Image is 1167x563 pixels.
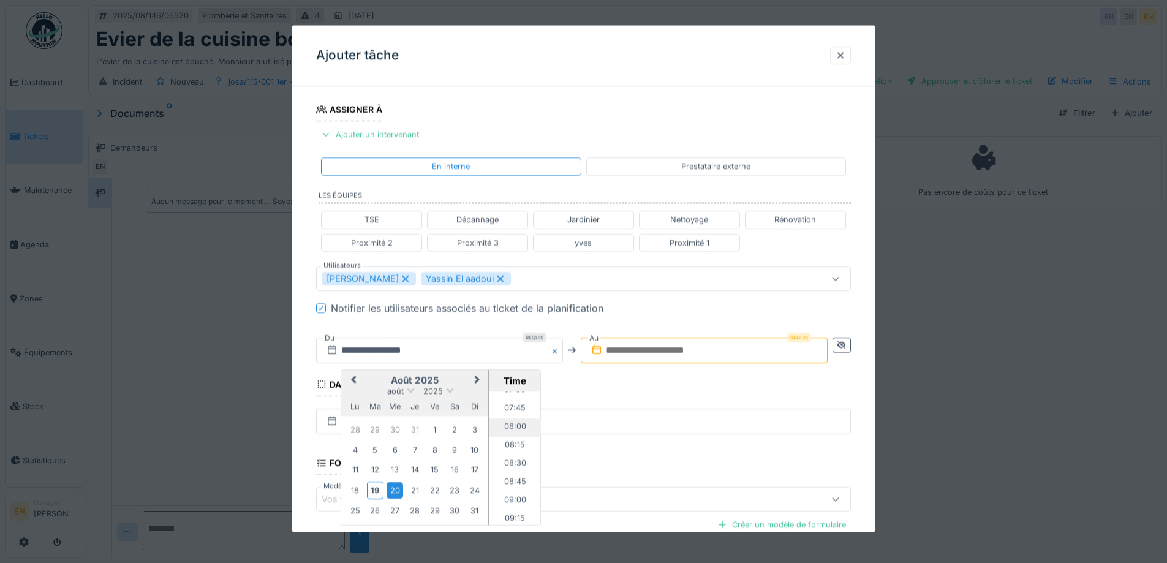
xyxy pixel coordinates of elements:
[407,398,423,415] div: jeudi
[447,482,463,499] div: Choose samedi 23 août 2025
[364,214,379,226] div: TSE
[426,422,443,439] div: Choose vendredi 1 août 2025
[367,398,383,415] div: mardi
[466,422,483,439] div: Choose dimanche 3 août 2025
[346,420,485,521] div: Month août, 2025
[788,333,810,342] div: Requis
[387,482,403,499] div: Choose mercredi 20 août 2025
[466,482,483,499] div: Choose dimanche 24 août 2025
[316,376,478,396] div: Date de fin prévue de la tâche
[407,462,423,478] div: Choose jeudi 14 août 2025
[447,462,463,478] div: Choose samedi 16 août 2025
[466,503,483,520] div: Choose dimanche 31 août 2025
[351,237,393,249] div: Proximité 2
[316,48,399,63] h3: Ajouter tâche
[407,442,423,458] div: Choose jeudi 7 août 2025
[489,437,541,455] li: 08:15
[367,422,383,439] div: Choose mardi 29 juillet 2025
[387,442,403,458] div: Choose mercredi 6 août 2025
[466,398,483,415] div: dimanche
[347,482,363,499] div: Choose lundi 18 août 2025
[489,455,541,474] li: 08:30
[466,462,483,478] div: Choose dimanche 17 août 2025
[322,272,416,285] div: [PERSON_NAME]
[341,375,488,386] h2: août 2025
[432,161,470,173] div: En interne
[387,503,403,520] div: Choose mercredi 27 août 2025
[456,214,499,226] div: Dépannage
[316,454,391,475] div: Formulaires
[316,100,382,121] div: Assigner à
[489,391,541,525] ul: Time
[575,237,592,249] div: yves
[407,482,423,499] div: Choose jeudi 21 août 2025
[321,260,363,271] label: Utilisateurs
[447,442,463,458] div: Choose samedi 9 août 2025
[387,387,404,396] span: août
[489,418,541,437] li: 08:00
[774,214,816,226] div: Rénovation
[387,398,403,415] div: mercredi
[407,422,423,439] div: Choose jeudi 31 juillet 2025
[670,214,708,226] div: Nettoyage
[426,482,443,499] div: Choose vendredi 22 août 2025
[426,442,443,458] div: Choose vendredi 8 août 2025
[423,387,443,396] span: 2025
[550,338,563,363] button: Close
[489,400,541,418] li: 07:45
[387,422,403,439] div: Choose mercredi 30 juillet 2025
[347,398,363,415] div: lundi
[489,474,541,492] li: 08:45
[407,503,423,520] div: Choose jeudi 28 août 2025
[492,375,537,387] div: Time
[322,493,404,507] div: Vos formulaires
[347,462,363,478] div: Choose lundi 11 août 2025
[421,272,511,285] div: Yassin El aadoui
[447,398,463,415] div: samedi
[523,333,546,342] div: Requis
[588,331,600,345] label: Au
[387,462,403,478] div: Choose mercredi 13 août 2025
[319,191,851,204] label: Les équipes
[323,331,336,345] label: Du
[426,503,443,520] div: Choose vendredi 29 août 2025
[681,161,750,173] div: Prestataire externe
[712,516,851,533] div: Créer un modèle de formulaire
[367,482,383,499] div: Choose mardi 19 août 2025
[426,462,443,478] div: Choose vendredi 15 août 2025
[347,503,363,520] div: Choose lundi 25 août 2025
[347,422,363,439] div: Choose lundi 28 juillet 2025
[367,442,383,458] div: Choose mardi 5 août 2025
[670,237,709,249] div: Proximité 1
[466,442,483,458] div: Choose dimanche 10 août 2025
[331,301,603,316] div: Notifier les utilisateurs associés au ticket de la planification
[457,237,499,249] div: Proximité 3
[426,398,443,415] div: vendredi
[342,371,362,391] button: Previous Month
[447,503,463,520] div: Choose samedi 30 août 2025
[469,371,488,391] button: Next Month
[489,510,541,529] li: 09:15
[321,481,404,491] label: Modèles de formulaires
[489,492,541,510] li: 09:00
[567,214,600,226] div: Jardinier
[447,422,463,439] div: Choose samedi 2 août 2025
[347,442,363,458] div: Choose lundi 4 août 2025
[316,127,424,143] div: Ajouter un intervenant
[367,503,383,520] div: Choose mardi 26 août 2025
[367,462,383,478] div: Choose mardi 12 août 2025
